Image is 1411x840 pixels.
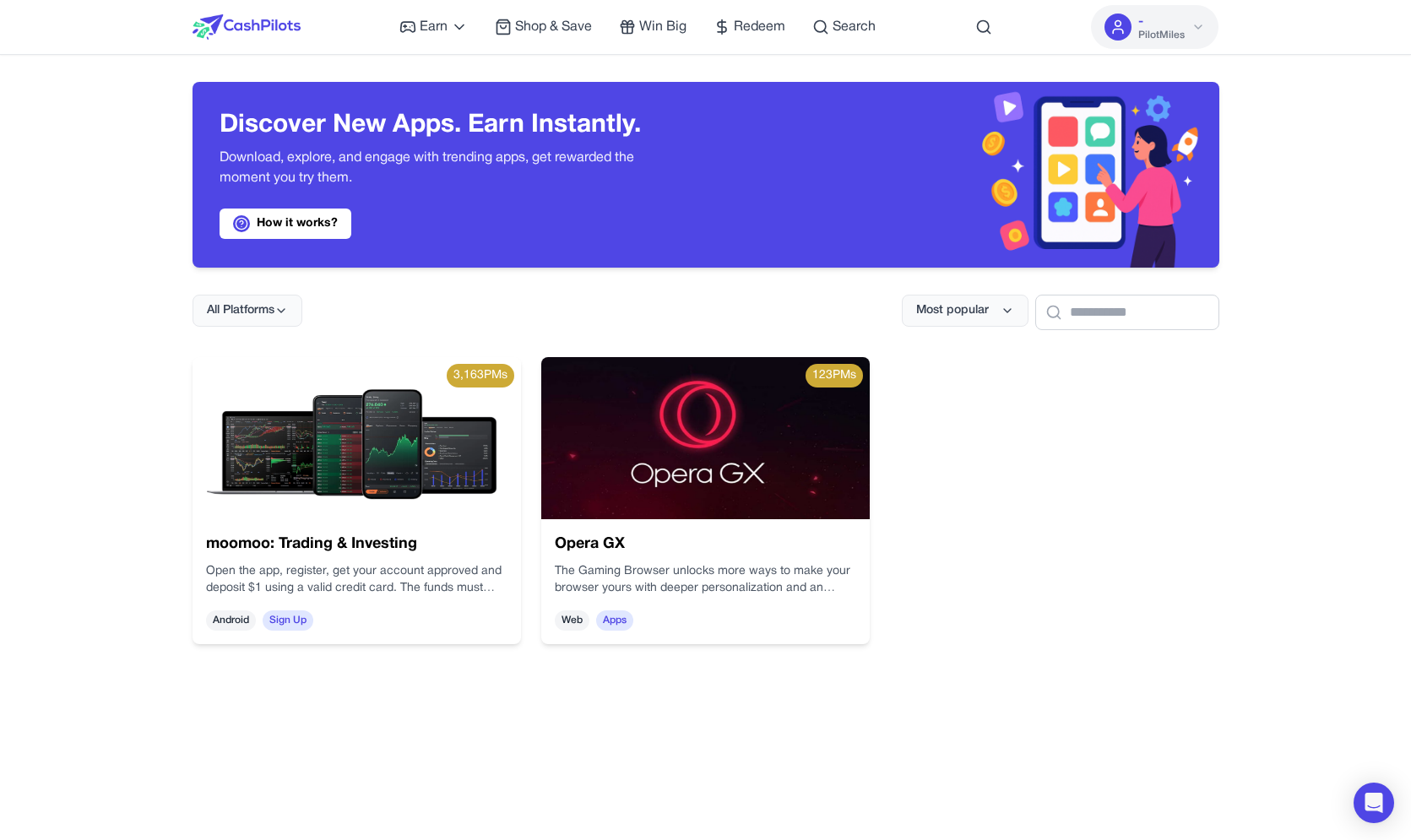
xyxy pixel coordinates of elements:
a: Search [812,17,876,37]
img: 87ef8a01-ce4a-4a8e-a49b-e11f102f1b08.webp [541,357,870,519]
div: 123 PMs [806,364,863,387]
div: 3,163 PMs [447,364,514,387]
a: Shop & Save [495,17,592,37]
span: Sign Up [263,610,313,631]
span: Earn [420,17,448,37]
p: The Gaming Browser unlocks more ways to make your browser yours with deeper personalization and a... [555,563,856,597]
h3: Opera GX [555,533,856,556]
a: How it works? [220,209,351,239]
span: Web [555,610,589,631]
span: Win Big [639,17,687,37]
img: Header decoration [706,82,1219,268]
span: Redeem [734,17,785,37]
div: Open Intercom Messenger [1354,783,1394,823]
span: All Platforms [207,302,274,319]
span: Shop & Save [515,17,592,37]
p: Open the app, register, get your account approved and deposit $1 using a valid credit card. The f... [206,563,507,597]
p: Download, explore, and engage with trending apps, get rewarded the moment you try them. [220,148,679,188]
a: Win Big [619,17,687,37]
button: -PilotMiles [1091,5,1218,49]
button: Most popular [902,295,1028,327]
span: Apps [596,610,633,631]
span: PilotMiles [1138,29,1185,42]
button: All Platforms [193,295,302,327]
a: Earn [399,17,468,37]
span: - [1138,12,1143,32]
span: Search [833,17,876,37]
span: Android [206,610,256,631]
img: 7c352bea-18c7-4f77-ab33-4bc671990539.webp [193,357,521,519]
span: Most popular [916,302,989,319]
h3: moomoo: Trading & Investing [206,533,507,556]
img: CashPilots Logo [193,14,301,40]
h3: Discover New Apps. Earn Instantly. [220,111,679,141]
a: Redeem [714,17,785,37]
